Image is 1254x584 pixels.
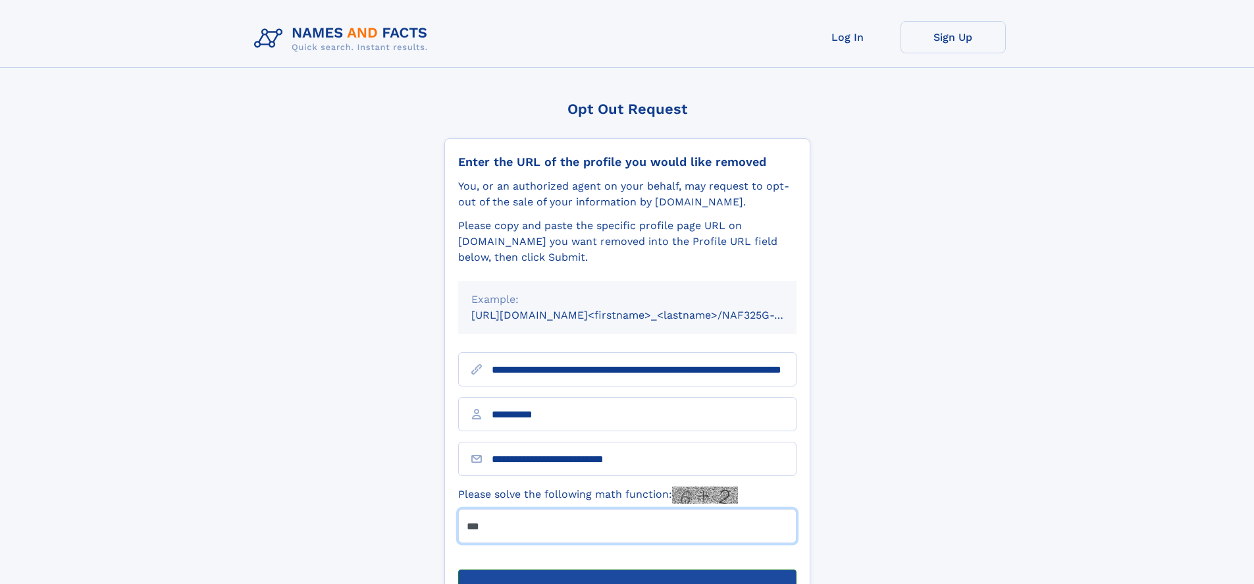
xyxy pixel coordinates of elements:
[444,101,810,117] div: Opt Out Request
[901,21,1006,53] a: Sign Up
[458,155,797,169] div: Enter the URL of the profile you would like removed
[795,21,901,53] a: Log In
[458,218,797,265] div: Please copy and paste the specific profile page URL on [DOMAIN_NAME] you want removed into the Pr...
[458,178,797,210] div: You, or an authorized agent on your behalf, may request to opt-out of the sale of your informatio...
[249,21,438,57] img: Logo Names and Facts
[471,292,783,307] div: Example:
[458,487,738,504] label: Please solve the following math function:
[471,309,822,321] small: [URL][DOMAIN_NAME]<firstname>_<lastname>/NAF325G-xxxxxxxx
